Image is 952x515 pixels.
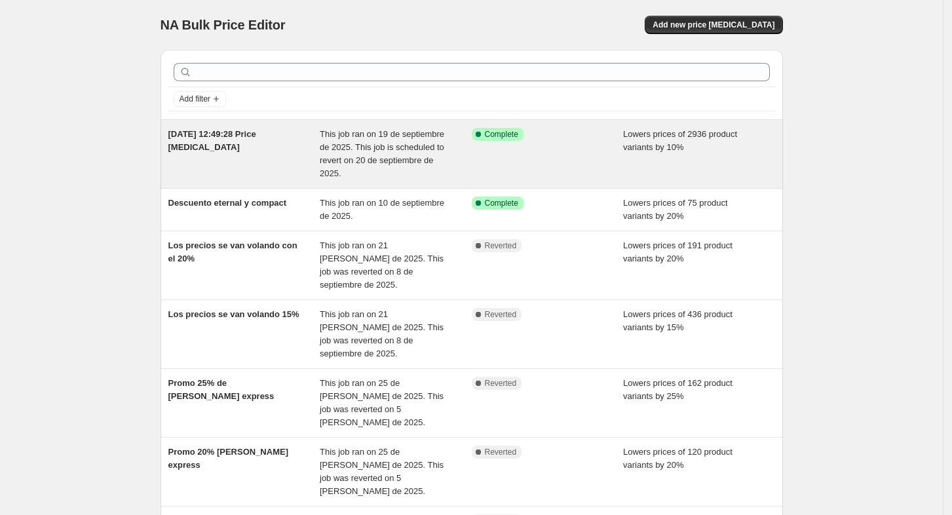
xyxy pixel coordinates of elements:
[168,309,299,319] span: Los precios se van volando 15%
[485,378,517,389] span: Reverted
[623,447,733,470] span: Lowers prices of 120 product variants by 20%
[623,198,728,221] span: Lowers prices of 75 product variants by 20%
[623,129,737,152] span: Lowers prices of 2936 product variants by 10%
[485,129,518,140] span: Complete
[161,18,286,32] span: NA Bulk Price Editor
[485,240,517,251] span: Reverted
[623,309,733,332] span: Lowers prices of 436 product variants by 15%
[168,240,297,263] span: Los precios se van volando con el 20%
[320,129,444,178] span: This job ran on 19 de septiembre de 2025. This job is scheduled to revert on 20 de septiembre de ...
[168,129,256,152] span: [DATE] 12:49:28 Price [MEDICAL_DATA]
[645,16,782,34] button: Add new price [MEDICAL_DATA]
[320,378,444,427] span: This job ran on 25 de [PERSON_NAME] de 2025. This job was reverted on 5 [PERSON_NAME] de 2025.
[485,447,517,457] span: Reverted
[168,198,287,208] span: Descuento eternal y compact
[320,240,444,290] span: This job ran on 21 [PERSON_NAME] de 2025. This job was reverted on 8 de septiembre de 2025.
[168,447,288,470] span: Promo 20% [PERSON_NAME] express
[320,309,444,358] span: This job ran on 21 [PERSON_NAME] de 2025. This job was reverted on 8 de septiembre de 2025.
[168,378,275,401] span: Promo 25% de [PERSON_NAME] express
[623,240,733,263] span: Lowers prices of 191 product variants by 20%
[320,198,444,221] span: This job ran on 10 de septiembre de 2025.
[174,91,226,107] button: Add filter
[653,20,774,30] span: Add new price [MEDICAL_DATA]
[180,94,210,104] span: Add filter
[320,447,444,496] span: This job ran on 25 de [PERSON_NAME] de 2025. This job was reverted on 5 [PERSON_NAME] de 2025.
[485,198,518,208] span: Complete
[623,378,733,401] span: Lowers prices of 162 product variants by 25%
[485,309,517,320] span: Reverted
